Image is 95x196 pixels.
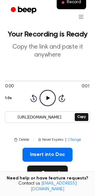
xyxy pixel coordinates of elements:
[31,181,77,192] a: [EMAIL_ADDRESS][DOMAIN_NAME]
[33,137,35,143] span: |
[14,137,29,143] button: Delete
[65,137,66,143] span: |
[6,4,42,17] a: Beep
[5,93,11,104] button: 1.0x
[22,148,73,162] button: Insert into Doc
[73,9,89,24] button: Open menu
[27,166,67,181] button: Record
[75,113,88,121] button: Copy
[5,43,90,59] p: Copy the link and paste it anywhere
[4,181,91,192] span: Contact us
[68,137,81,143] span: Change
[5,83,13,90] span: 0:00
[38,137,81,143] button: Never Expires|Change
[82,83,90,90] span: 0:01
[5,30,90,38] h1: Your Recording is Ready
